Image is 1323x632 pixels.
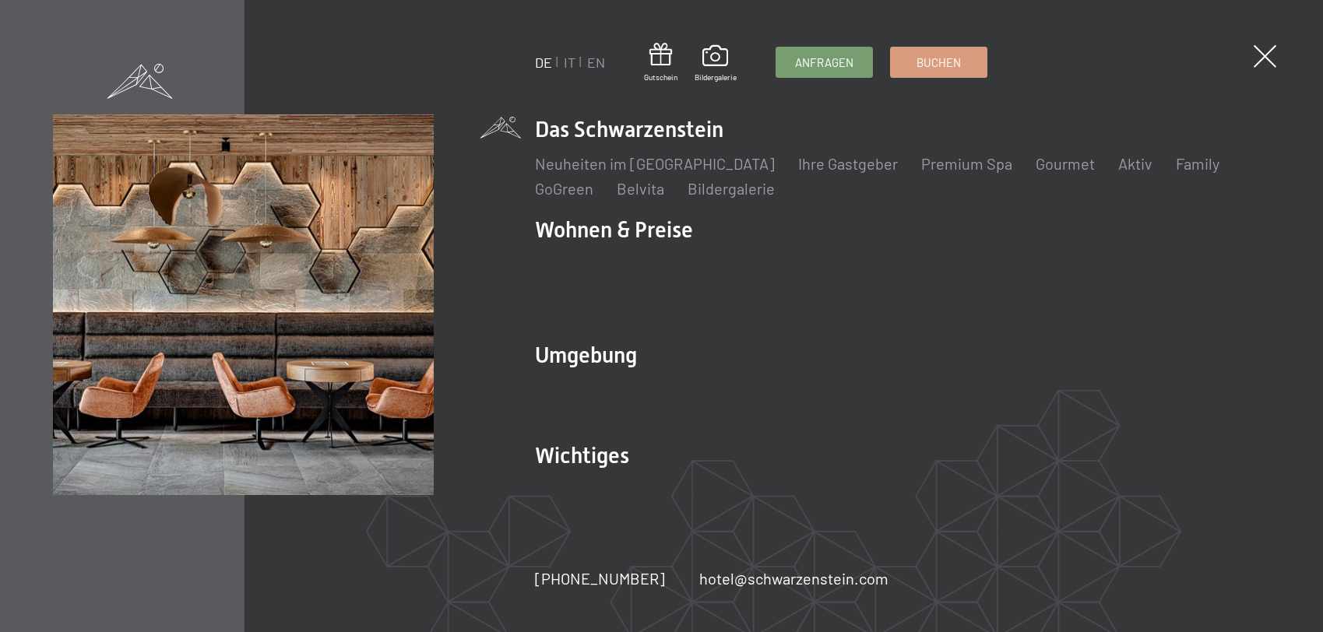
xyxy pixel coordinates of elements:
a: Family [1176,154,1219,173]
span: Bildergalerie [695,72,737,83]
a: Gourmet [1036,154,1095,173]
a: Anfragen [776,47,872,77]
span: Buchen [917,54,961,71]
a: Neuheiten im [GEOGRAPHIC_DATA] [535,154,775,173]
a: Aktiv [1118,154,1152,173]
a: Ihre Gastgeber [798,154,898,173]
a: Bildergalerie [695,45,737,83]
a: Bildergalerie [688,179,775,198]
a: Belvita [617,179,664,198]
a: EN [587,54,605,71]
span: Anfragen [795,54,853,71]
a: DE [535,54,552,71]
span: [PHONE_NUMBER] [535,569,665,588]
a: Buchen [891,47,987,77]
a: [PHONE_NUMBER] [535,567,665,589]
span: Gutschein [644,72,677,83]
a: IT [564,54,575,71]
a: hotel@schwarzenstein.com [699,567,888,589]
a: GoGreen [535,179,593,198]
img: Wellnesshotels - Bar - Spieltische - Kinderunterhaltung [53,114,434,495]
a: Premium Spa [921,154,1012,173]
a: Gutschein [644,43,677,83]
